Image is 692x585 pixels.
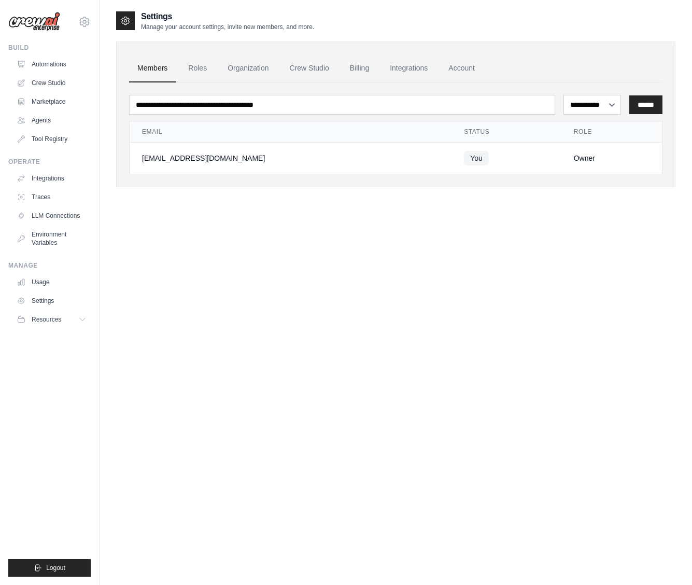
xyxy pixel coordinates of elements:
a: Environment Variables [12,226,91,251]
th: Email [130,121,451,143]
div: Build [8,44,91,52]
a: Crew Studio [281,54,337,82]
a: Settings [12,292,91,309]
a: Tool Registry [12,131,91,147]
a: Marketplace [12,93,91,110]
div: Manage [8,261,91,270]
img: Logo [8,12,60,32]
a: Integrations [382,54,436,82]
a: LLM Connections [12,207,91,224]
span: You [464,151,489,165]
a: Members [129,54,176,82]
a: Organization [219,54,277,82]
a: Automations [12,56,91,73]
span: Resources [32,315,61,324]
h2: Settings [141,10,314,23]
th: Status [451,121,561,143]
a: Usage [12,274,91,290]
button: Resources [12,311,91,328]
div: [EMAIL_ADDRESS][DOMAIN_NAME] [142,153,439,163]
button: Logout [8,559,91,577]
a: Traces [12,189,91,205]
span: Logout [46,564,65,572]
div: Operate [8,158,91,166]
a: Agents [12,112,91,129]
a: Billing [342,54,377,82]
a: Account [440,54,483,82]
div: Owner [574,153,649,163]
p: Manage your account settings, invite new members, and more. [141,23,314,31]
a: Crew Studio [12,75,91,91]
th: Role [561,121,662,143]
a: Integrations [12,170,91,187]
a: Roles [180,54,215,82]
